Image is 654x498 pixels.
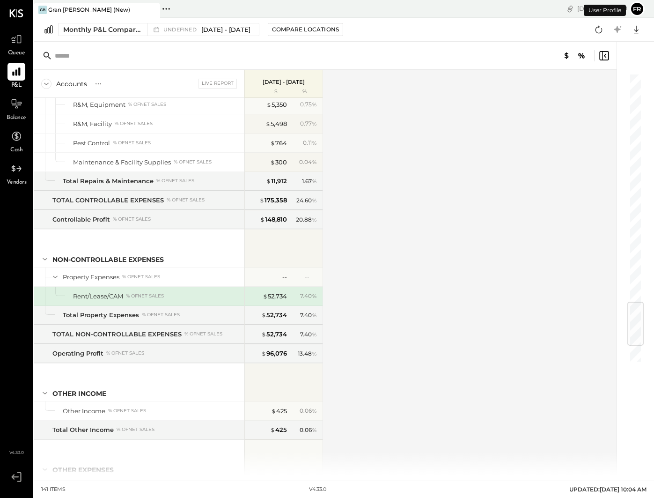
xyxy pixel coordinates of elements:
[56,79,87,89] div: Accounts
[142,312,180,318] div: % of NET SALES
[268,23,343,36] button: Compare Locations
[58,23,259,36] button: Monthly P&L Comparison undefined[DATE] - [DATE]
[0,95,32,122] a: Balance
[312,330,317,338] span: %
[52,349,103,358] div: Operating Profit
[569,486,647,493] span: UPDATED: [DATE] 10:04 AM
[8,49,25,58] span: Queue
[63,25,142,34] div: Monthly P&L Comparison
[63,311,139,320] div: Total Property Expenses
[52,255,164,264] div: NON-CONTROLLABLE EXPENSES
[156,178,194,184] div: % of NET SALES
[73,100,125,109] div: R&M, Equipment
[73,139,110,148] div: Pest Control
[300,407,317,415] div: 0.06
[263,292,287,301] div: 52,734
[7,178,27,187] span: Vendors
[300,292,317,300] div: 7.40
[266,177,271,185] span: $
[312,407,317,414] span: %
[52,196,164,205] div: TOTAL CONTROLLABLE EXPENSES
[302,177,317,186] div: 1.67
[312,177,317,185] span: %
[73,158,171,167] div: Maintenance & Facility Supplies
[270,158,287,167] div: 300
[174,159,212,165] div: % of NET SALES
[260,215,287,224] div: 148,810
[0,63,32,90] a: P&L
[115,120,153,127] div: % of NET SALES
[261,349,266,357] span: $
[312,158,317,165] span: %
[300,119,317,128] div: 0.77
[250,88,287,96] div: $
[106,350,144,357] div: % of NET SALES
[265,119,287,128] div: 5,498
[312,196,317,204] span: %
[312,139,317,146] span: %
[184,331,222,337] div: % of NET SALES
[10,146,22,155] span: Cash
[270,425,287,434] div: 425
[312,292,317,299] span: %
[266,177,287,186] div: 11,912
[52,330,182,339] div: TOTAL NON-CONTROLLABLE EXPENSES
[270,158,275,166] span: $
[259,196,265,204] span: $
[300,330,317,339] div: 7.40
[113,140,151,146] div: % of NET SALES
[270,139,275,147] span: $
[263,79,305,85] p: [DATE] - [DATE]
[312,349,317,357] span: %
[261,311,266,319] span: $
[312,426,317,433] span: %
[312,119,317,127] span: %
[312,216,317,223] span: %
[289,88,320,96] div: %
[126,293,164,299] div: % of NET SALES
[198,79,237,88] div: Live Report
[11,82,22,90] span: P&L
[266,101,272,108] span: $
[261,349,287,358] div: 96,076
[266,100,287,109] div: 5,350
[73,292,123,301] div: Rent/Lease/CAM
[263,292,268,300] span: $
[261,330,287,339] div: 52,734
[577,4,627,13] div: [DATE]
[167,197,205,203] div: % of NET SALES
[305,273,317,281] div: --
[201,25,250,34] span: [DATE] - [DATE]
[117,426,154,433] div: % of NET SALES
[73,119,112,128] div: R&M, Facility
[122,274,160,280] div: % of NET SALES
[300,311,317,320] div: 7.40
[52,425,114,434] div: Total Other Income
[265,120,271,127] span: $
[108,408,146,414] div: % of NET SALES
[300,100,317,109] div: 0.75
[41,486,66,493] div: 141 items
[52,215,110,224] div: Controllable Profit
[261,311,287,320] div: 52,734
[282,273,287,282] div: --
[303,139,317,147] div: 0.11
[113,216,151,223] div: % of NET SALES
[0,160,32,187] a: Vendors
[312,311,317,319] span: %
[584,5,626,16] div: User Profile
[0,30,32,58] a: Queue
[52,389,106,398] div: Other Income
[298,349,317,358] div: 13.48
[128,101,166,108] div: % of NET SALES
[63,177,154,186] div: Total Repairs & Maintenance
[38,6,47,14] div: GB
[299,158,317,166] div: 0.04
[163,27,199,32] span: undefined
[271,407,276,415] span: $
[309,486,326,493] div: v 4.33.0
[270,139,287,148] div: 764
[63,273,119,282] div: Property Expenses
[0,127,32,155] a: Cash
[259,196,287,205] div: 175,358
